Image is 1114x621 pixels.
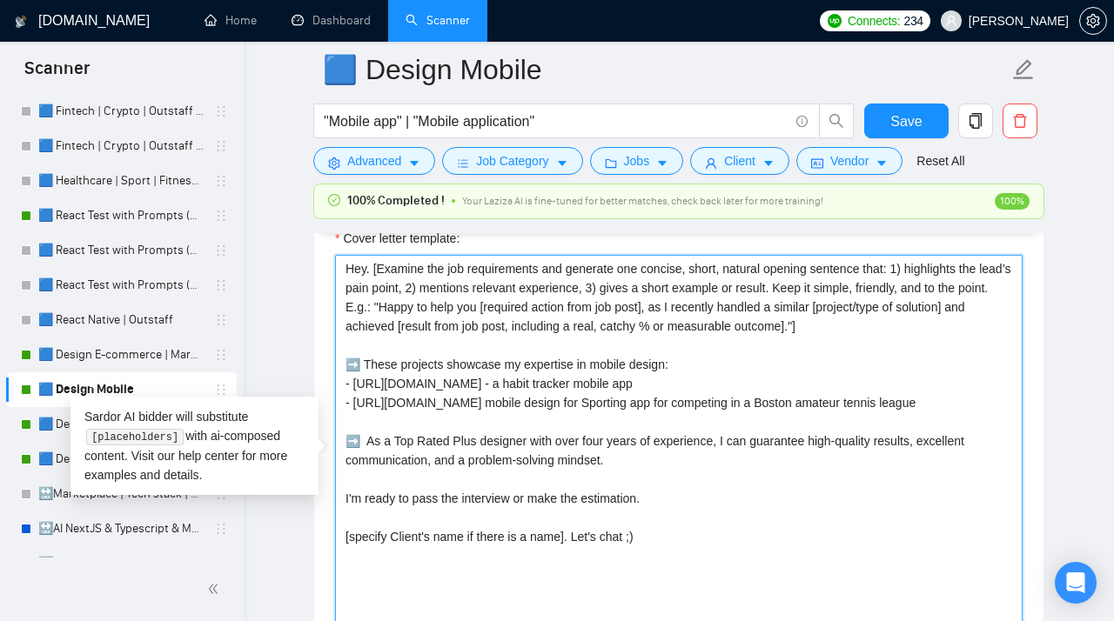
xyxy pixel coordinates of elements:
a: 🔛Marketplace | Tech stack | Outstaff [38,477,204,511]
span: holder [214,313,228,327]
span: caret-down [762,157,775,170]
span: edit [1012,58,1035,81]
button: userClientcaret-down [690,147,789,175]
a: 🟦 React Test with Prompts (High) [38,233,204,268]
a: 🟦 Design SaaS [38,442,204,477]
a: 🟦 React Test with Prompts (Mid Rates) [38,268,204,303]
a: 🟦 Fintech | Crypto | Outstaff (Mid Rates) [38,129,204,164]
span: Scanner [10,56,104,92]
span: holder [214,244,228,257]
span: copy [959,113,992,129]
span: caret-down [408,157,420,170]
a: 🟦 Healthcare | Sport | Fitness | Outstaff [38,164,204,198]
span: holder [214,557,228,571]
div: Open Intercom Messenger [1055,562,1097,604]
span: holder [214,139,228,153]
button: delete [1003,103,1037,138]
span: info-circle [796,116,808,127]
span: holder [214,174,228,188]
a: 🟦 React Test with Prompts (Max) [38,198,204,233]
a: 🟦 Design E-commerce | Marketplace [38,337,204,372]
a: 🔛AI NextJS & Typescript & MUI & Tailwind | Outstaff [38,511,204,546]
span: holder [214,278,228,292]
span: holder [214,348,228,362]
img: upwork-logo.png [828,14,842,28]
a: Reset All [916,151,964,170]
span: user [705,157,717,170]
span: Advanced [347,151,401,170]
span: bars [457,157,469,170]
span: holder [214,522,228,536]
a: 🟦 React Native | Outstaff [38,303,204,337]
input: Search Freelance Jobs... [324,110,789,132]
span: caret-down [556,157,568,170]
span: folder [605,157,617,170]
button: folderJobscaret-down [590,147,684,175]
span: 100% [995,193,1030,210]
button: Save [864,103,949,138]
span: Job Category [476,151,548,170]
span: holder [214,209,228,223]
a: 🟦 Design Landing and corporate [38,407,204,442]
span: setting [1080,14,1106,28]
a: searchScanner [406,13,470,28]
a: 🟦 Design Mobile [38,372,204,407]
button: setting [1079,7,1107,35]
span: idcard [811,157,823,170]
button: settingAdvancedcaret-down [313,147,435,175]
a: dashboardDashboard [292,13,371,28]
span: Client [724,151,755,170]
button: copy [958,103,993,138]
div: Sardor AI bidder will substitute with ai-composed content. Visit our for more examples and details. [70,397,319,495]
button: barsJob Categorycaret-down [442,147,582,175]
span: caret-down [656,157,668,170]
span: 234 [903,11,923,30]
span: Vendor [830,151,869,170]
code: [placeholders] [86,429,183,446]
a: 🔛Saas | Tech stack | Outstaff [38,546,204,581]
a: homeHome [205,13,257,28]
span: caret-down [876,157,888,170]
span: holder [214,383,228,397]
button: idcardVendorcaret-down [796,147,903,175]
span: double-left [207,580,225,598]
label: Cover letter template: [335,229,460,248]
span: delete [1003,113,1037,129]
span: setting [328,157,340,170]
span: Connects: [848,11,900,30]
a: 🟦 Fintech | Crypto | Outstaff (Max - High Rates) [38,94,204,129]
button: search [819,103,854,138]
span: check-circle [328,194,340,206]
span: Save [890,110,922,132]
a: setting [1079,14,1107,28]
span: user [945,15,957,27]
a: help center [178,449,238,463]
span: Your Laziza AI is fine-tuned for better matches, check back later for more training! [462,195,823,207]
span: Jobs [624,151,650,170]
span: holder [214,104,228,118]
img: logo [15,8,27,36]
input: Scanner name... [323,48,1009,91]
span: 100% Completed ! [347,191,445,210]
span: search [820,113,853,129]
